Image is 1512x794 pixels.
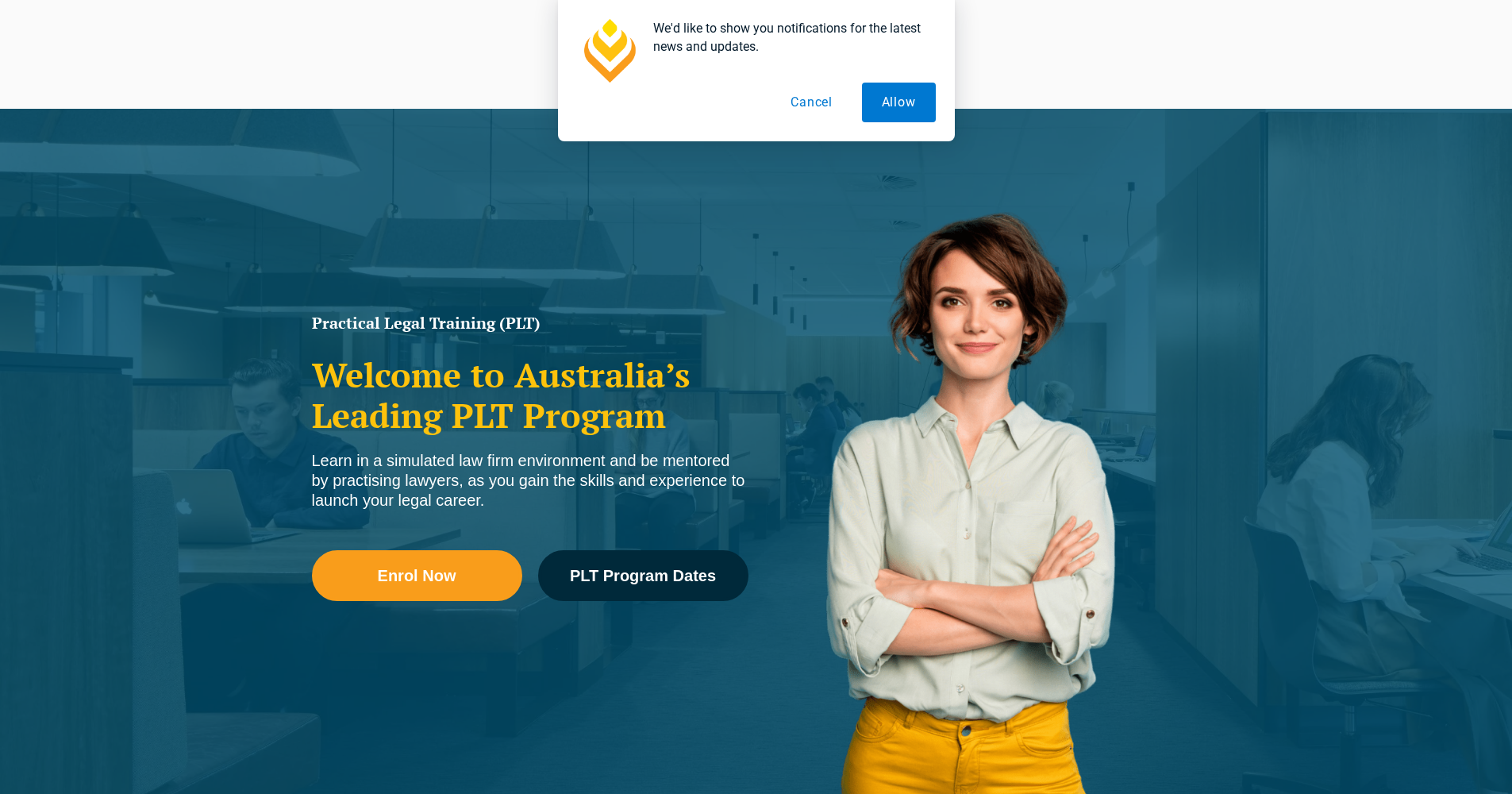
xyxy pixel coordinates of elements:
[862,83,936,122] button: Allow
[577,19,641,83] img: notification icon
[312,315,748,331] h1: Practical Legal Training (PLT)
[312,550,522,601] a: Enrol Now
[312,451,748,511] div: Learn in a simulated law firm environment and be mentored by practising lawyers, as you gain the ...
[312,355,748,435] h2: Welcome to Australia’s Leading PLT Program
[378,568,456,584] span: Enrol Now
[570,568,716,584] span: PLT Program Dates
[538,550,748,601] a: PLT Program Dates
[641,19,936,56] div: We'd like to show you notifications for the latest news and updates.
[771,83,852,122] button: Cancel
